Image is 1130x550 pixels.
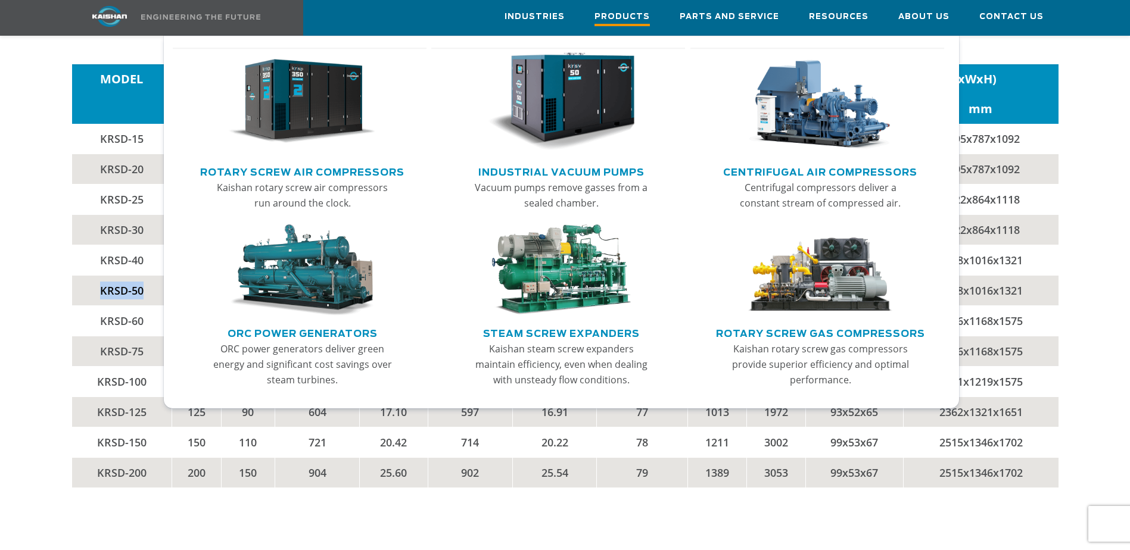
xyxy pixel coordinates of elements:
[72,64,172,94] td: MODEL
[809,10,868,24] span: Resources
[488,224,634,316] img: thumb-Steam-Screw-Expanders
[72,215,172,245] td: KRSD-30
[903,306,1058,336] td: 1956x1168x1575
[687,458,746,488] td: 1389
[72,154,172,185] td: KRSD-20
[210,180,396,211] p: Kaishan rotary screw air compressors run around the clock.
[597,458,687,488] td: 79
[360,458,428,488] td: 25.60
[805,397,903,427] td: 93x52x65
[221,427,275,458] td: 110
[746,458,805,488] td: 3053
[72,427,172,458] td: KRSD-150
[428,458,512,488] td: 902
[172,458,221,488] td: 200
[898,10,950,24] span: About Us
[898,1,950,33] a: About Us
[72,124,172,154] td: KRSD-15
[903,185,1058,215] td: 1422x864x1118
[478,162,645,180] a: Industrial Vacuum Pumps
[229,52,375,151] img: thumb-Rotary-Screw-Air-Compressors
[228,323,378,341] a: ORC Power Generators
[72,185,172,215] td: KRSD-25
[747,52,894,151] img: thumb-Centrifugal-Air-Compressors
[687,397,746,427] td: 1013
[512,427,597,458] td: 20.22
[597,427,687,458] td: 78
[727,341,913,387] p: Kaishan rotary screw gas compressors provide superior efficiency and optimal performance.
[505,10,565,24] span: Industries
[903,427,1058,458] td: 2515x1346x1702
[809,1,868,33] a: Resources
[597,397,687,427] td: 77
[141,14,260,20] img: Engineering the future
[979,1,1044,33] a: Contact Us
[72,367,172,397] td: KRSD-100
[488,52,634,151] img: thumb-Industrial-Vacuum-Pumps
[746,397,805,427] td: 1972
[275,458,360,488] td: 904
[505,1,565,33] a: Industries
[805,458,903,488] td: 99x53x67
[716,323,925,341] a: Rotary Screw Gas Compressors
[512,458,597,488] td: 25.54
[360,427,428,458] td: 20.42
[275,397,360,427] td: 604
[903,154,1058,185] td: 1295x787x1092
[72,458,172,488] td: KRSD-200
[72,276,172,306] td: KRSD-50
[687,427,746,458] td: 1211
[727,180,913,211] p: Centrifugal compressors deliver a constant stream of compressed air.
[428,397,512,427] td: 597
[275,427,360,458] td: 721
[468,341,654,387] p: Kaishan steam screw expanders maintain efficiency, even when dealing with unsteady flow conditions.
[72,245,172,276] td: KRSD-40
[221,458,275,488] td: 150
[468,180,654,211] p: Vacuum pumps remove gasses from a sealed chamber.
[594,10,650,26] span: Products
[72,306,172,336] td: KRSD-60
[747,224,894,316] img: thumb-Rotary-Screw-Gas-Compressors
[594,1,650,35] a: Products
[903,367,1058,397] td: 2261x1219x1575
[72,336,172,367] td: KRSD-75
[903,458,1058,488] td: 2515x1346x1702
[210,341,396,387] p: ORC power generators deliver green energy and significant cost savings over steam turbines.
[65,6,154,27] img: kaishan logo
[903,124,1058,154] td: 1295x787x1092
[979,10,1044,24] span: Contact Us
[903,215,1058,245] td: 1422x864x1118
[512,397,597,427] td: 16.91
[805,427,903,458] td: 99x53x67
[903,94,1058,124] td: mm
[72,397,172,427] td: KRSD-125
[221,397,275,427] td: 90
[680,1,779,33] a: Parts and Service
[723,162,917,180] a: Centrifugal Air Compressors
[360,397,428,427] td: 17.10
[903,397,1058,427] td: 2362x1321x1651
[483,323,640,341] a: Steam Screw Expanders
[903,276,1058,306] td: 1778x1016x1321
[428,427,512,458] td: 714
[200,162,404,180] a: Rotary Screw Air Compressors
[680,10,779,24] span: Parts and Service
[746,427,805,458] td: 3002
[172,397,221,427] td: 125
[172,427,221,458] td: 150
[903,245,1058,276] td: 1778x1016x1321
[903,336,1058,367] td: 1956x1168x1575
[229,224,375,316] img: thumb-ORC-Power-Generators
